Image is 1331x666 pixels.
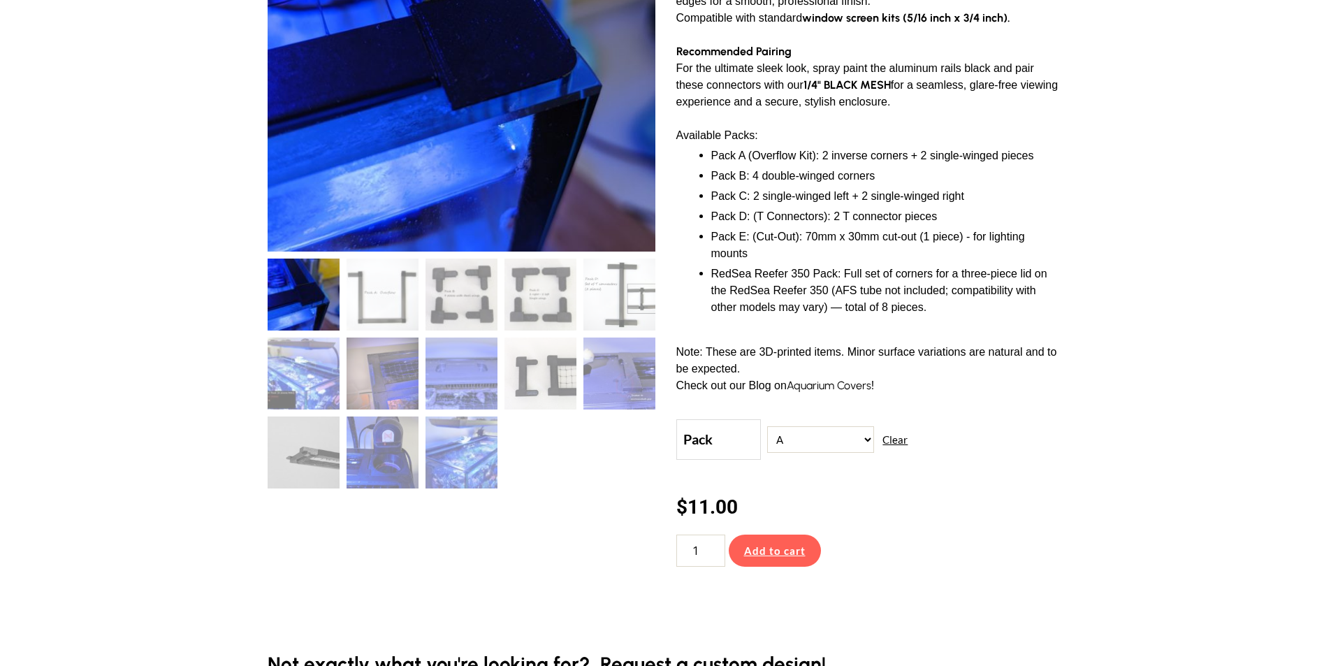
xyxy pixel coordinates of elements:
[676,12,1011,24] span: Compatible with standard
[676,62,1059,108] span: For the ultimate sleek look, spray paint the aluminum rails black and pair these connectors with ...
[729,535,821,567] button: Add to cart
[504,338,576,410] img: DIY Aquarium Top - Corners, "T" connectors, and Cut-Outs - Image 9
[676,535,725,567] input: Product quantity
[676,346,1057,375] span: Note: These are 3D-printed items. Minor surface variations are natural and to be expected.
[347,417,419,488] img: DIY Aquarium Top - Corners, "T" connectors, and Cut-Outs - Image 12
[676,495,738,519] bdi: 11.00
[583,259,655,331] img: DIY Aquarium Top - Corners, "T" connectors, and Cut-Outs - Image 5
[583,338,655,410] img: DIY Aquarium Top - Corners, "T" connectors, and Cut-Outs - Image 10
[711,150,1034,161] span: Pack A (Overflow Kit): 2 inverse corners + 2 single-winged pieces
[268,417,340,488] img: DIY Aquarium Top - Corners, "T" connectors, and Cut-Outs - Image 11
[347,259,419,331] img: DIY Aquarium Top - Corners, "T" connectors, and Cut-Outs - Image 2
[802,11,1010,24] b: window screen kits (5/16 inch x 3/4 inch).
[711,170,875,182] span: Pack B: 4 double-winged corners
[676,495,688,519] span: $
[676,129,758,141] span: Available Packs:
[504,259,576,331] img: DIY Aquarium Top - Corners, "T" connectors, and Cut-Outs - Image 4
[426,417,497,488] img: DIY Aquarium Top - Corners, "T" connectors, and Cut-Outs - Image 13
[711,210,938,222] span: Pack D: (T Connectors): 2 T connector pieces
[676,379,875,391] span: Check out our Blog on !
[711,268,1047,313] span: RedSea Reefer 350 Pack: Full set of corners for a three-piece lid on the RedSea Reefer 350 (AFS t...
[787,379,871,392] a: Aquarium Covers
[347,338,419,410] img: DIY Aquarium Top - Corners, "T" connectors, and Cut-Outs - Image 7
[683,426,754,453] label: Pack
[426,259,497,331] img: DIY Aquarium Top - Corners, "T" connectors, and Cut-Outs - Image 3
[711,231,1025,259] span: Pack E: (Cut-Out): 70mm x 30mm cut-out (1 piece) - for lighting mounts
[268,338,340,410] img: DIY Aquarium Top - Corners, "T" connectors, and Cut-Outs - Image 6
[803,78,891,92] b: 1/4" BLACK MESH
[676,45,792,58] b: Recommended Pairing
[426,338,497,410] img: DIY Aquarium Top - Corners, "T" connectors, and Cut-Outs - Image 8
[711,190,964,202] span: Pack C: 2 single-winged left + 2 single-winged right
[268,259,340,331] img: DIY Aquarium Top - Corners, "T" connectors, and Cut-Outs
[882,433,908,446] a: Clear options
